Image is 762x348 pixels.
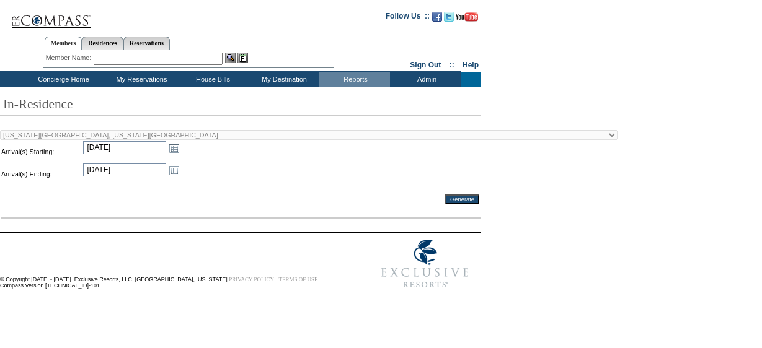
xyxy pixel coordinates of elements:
a: PRIVACY POLICY [229,276,274,282]
div: Member Name: [46,53,94,63]
a: Help [463,61,479,69]
a: Open the calendar popup. [167,163,181,177]
td: My Destination [247,72,319,87]
a: Follow us on Twitter [444,15,454,23]
td: Admin [390,72,461,87]
td: Concierge Home [20,72,105,87]
a: Reservations [123,37,170,50]
td: My Reservations [105,72,176,87]
a: Members [45,37,82,50]
td: Reports [319,72,390,87]
td: Arrival(s) Starting: [1,141,82,162]
a: Open the calendar popup. [167,141,181,155]
a: TERMS OF USE [279,276,318,282]
img: Compass Home [11,3,91,28]
td: House Bills [176,72,247,87]
a: Residences [82,37,123,50]
a: Become our fan on Facebook [432,15,442,23]
input: Generate [445,194,479,204]
a: Subscribe to our YouTube Channel [456,15,478,23]
td: Follow Us :: [386,11,430,25]
img: Exclusive Resorts [370,233,481,295]
img: Follow us on Twitter [444,12,454,22]
img: View [225,53,236,63]
img: Become our fan on Facebook [432,12,442,22]
td: Arrival(s) Ending: [1,163,82,185]
img: Reservations [237,53,248,63]
span: :: [450,61,454,69]
img: Subscribe to our YouTube Channel [456,12,478,22]
a: Sign Out [410,61,441,69]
